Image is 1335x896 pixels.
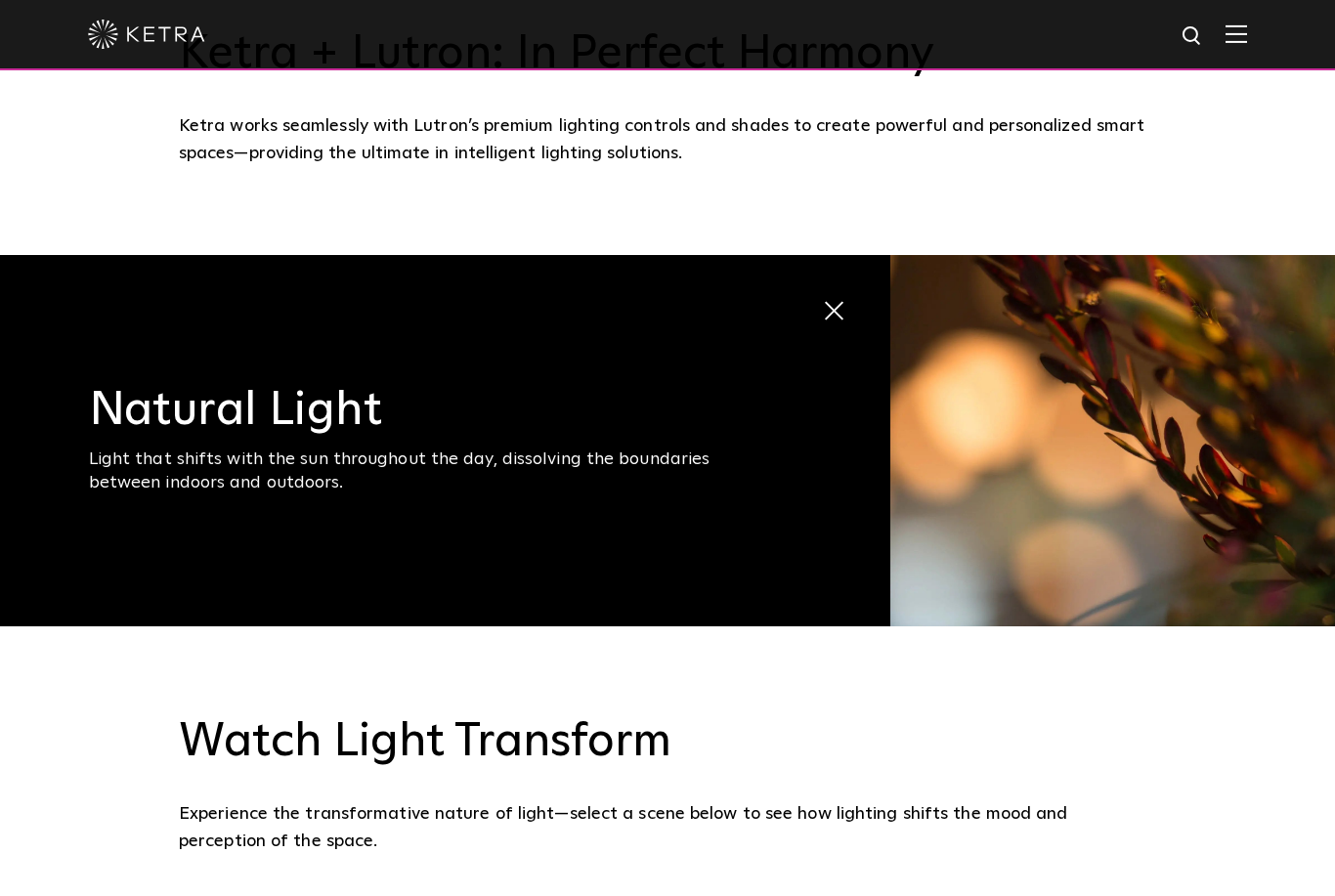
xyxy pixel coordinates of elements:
p: Experience the transformative nature of light—select a scene below to see how lighting shifts the... [179,800,1146,856]
img: natural_light [890,255,1335,626]
div: Ketra works seamlessly with Lutron’s premium lighting controls and shades to create powerful and ... [179,112,1156,168]
img: search icon [1181,24,1205,49]
h3: Natural Light [89,387,749,434]
div: Light that shifts with the sun throughout the day, dissolving the boundaries between indoors and ... [89,448,749,494]
img: Hamburger%20Nav.svg [1226,24,1247,43]
h3: Watch Light Transform [179,714,1156,771]
img: ketra-logo-2019-white [88,20,205,49]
